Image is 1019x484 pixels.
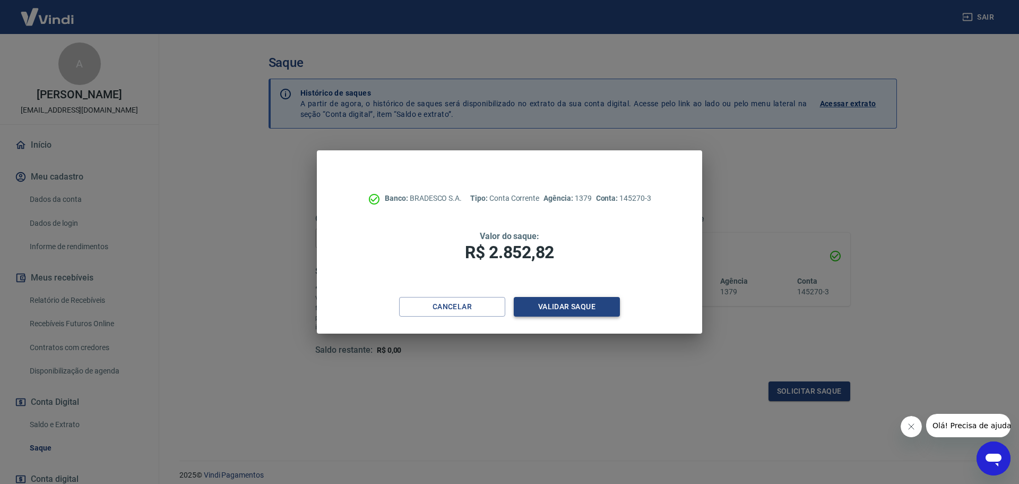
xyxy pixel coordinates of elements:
[543,194,575,202] span: Agência:
[901,416,922,437] iframe: Fechar mensagem
[399,297,505,317] button: Cancelar
[465,242,554,262] span: R$ 2.852,82
[596,194,620,202] span: Conta:
[514,297,620,317] button: Validar saque
[596,193,651,204] p: 145270-3
[385,194,410,202] span: Banco:
[470,194,489,202] span: Tipo:
[480,231,539,241] span: Valor do saque:
[926,414,1011,437] iframe: Mensagem da empresa
[977,441,1011,475] iframe: Botão para abrir a janela de mensagens
[543,193,591,204] p: 1379
[470,193,539,204] p: Conta Corrente
[6,7,89,16] span: Olá! Precisa de ajuda?
[385,193,462,204] p: BRADESCO S.A.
